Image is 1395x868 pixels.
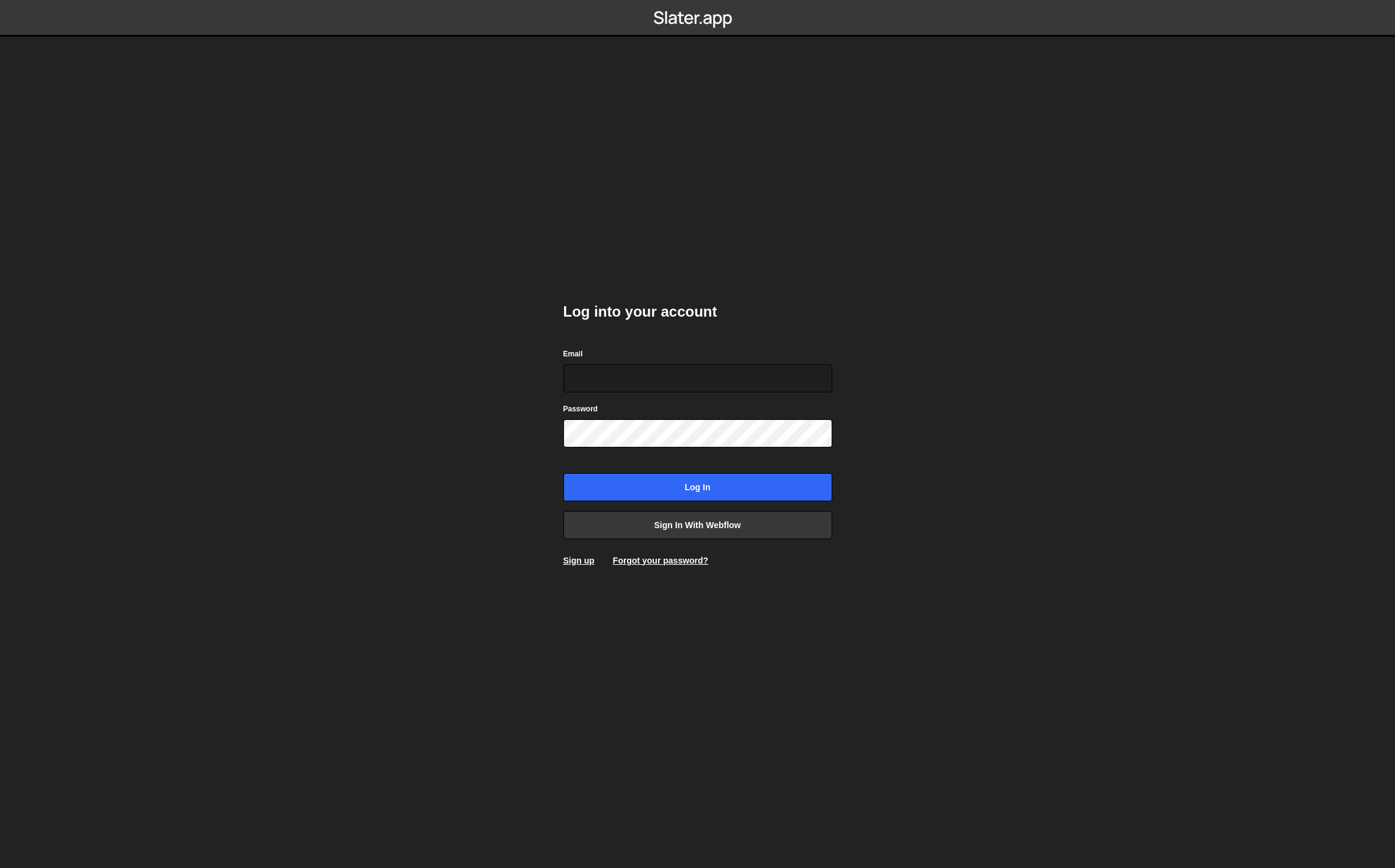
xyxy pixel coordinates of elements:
[563,302,832,322] h2: Log into your account
[563,348,583,360] label: Email
[563,556,595,565] a: Sign up
[563,511,832,539] a: Sign in with Webflow
[613,556,708,565] a: Forgot your password?
[563,403,598,415] label: Password
[563,473,832,501] input: Log in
